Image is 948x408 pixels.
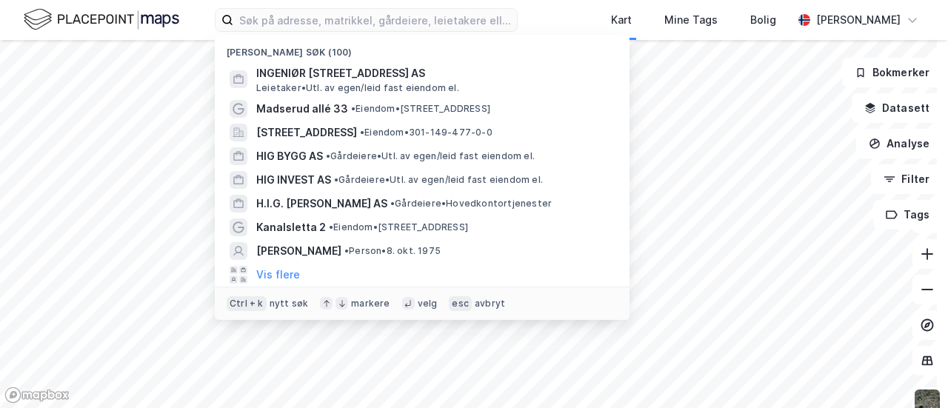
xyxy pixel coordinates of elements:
[256,147,323,165] span: HIG BYGG AS
[256,218,326,236] span: Kanalsletta 2
[329,221,333,233] span: •
[351,103,355,114] span: •
[856,129,942,158] button: Analyse
[329,221,468,233] span: Eiendom • [STREET_ADDRESS]
[256,195,387,213] span: H.I.G. [PERSON_NAME] AS
[227,296,267,311] div: Ctrl + k
[360,127,493,138] span: Eiendom • 301-149-477-0-0
[842,58,942,87] button: Bokmerker
[256,242,341,260] span: [PERSON_NAME]
[351,298,390,310] div: markere
[270,298,309,310] div: nytt søk
[256,171,331,189] span: HIG INVEST AS
[871,164,942,194] button: Filter
[475,298,505,310] div: avbryt
[334,174,338,185] span: •
[233,9,517,31] input: Søk på adresse, matrikkel, gårdeiere, leietakere eller personer
[418,298,438,310] div: velg
[344,245,441,257] span: Person • 8. okt. 1975
[351,103,490,115] span: Eiendom • [STREET_ADDRESS]
[215,35,630,61] div: [PERSON_NAME] søk (100)
[4,387,70,404] a: Mapbox homepage
[390,198,552,210] span: Gårdeiere • Hovedkontortjenester
[874,337,948,408] iframe: Chat Widget
[360,127,364,138] span: •
[664,11,718,29] div: Mine Tags
[256,100,348,118] span: Madserud allé 33
[873,200,942,230] button: Tags
[611,11,632,29] div: Kart
[256,266,300,284] button: Vis flere
[256,82,459,94] span: Leietaker • Utl. av egen/leid fast eiendom el.
[256,124,357,141] span: [STREET_ADDRESS]
[326,150,535,162] span: Gårdeiere • Utl. av egen/leid fast eiendom el.
[390,198,395,209] span: •
[449,296,472,311] div: esc
[750,11,776,29] div: Bolig
[326,150,330,161] span: •
[256,64,612,82] span: INGENIØR [STREET_ADDRESS] AS
[816,11,901,29] div: [PERSON_NAME]
[24,7,179,33] img: logo.f888ab2527a4732fd821a326f86c7f29.svg
[334,174,543,186] span: Gårdeiere • Utl. av egen/leid fast eiendom el.
[852,93,942,123] button: Datasett
[344,245,349,256] span: •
